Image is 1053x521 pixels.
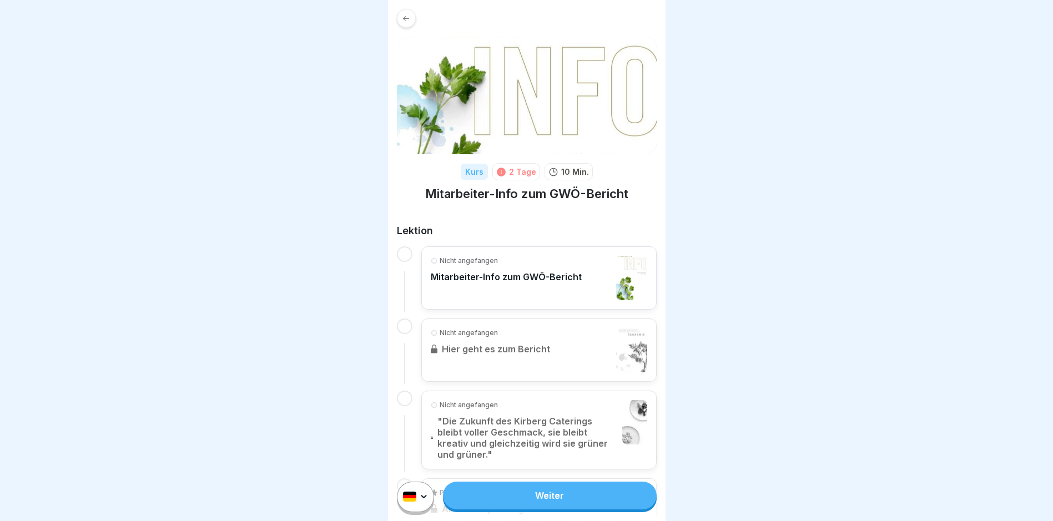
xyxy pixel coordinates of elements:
a: Weiter [443,482,656,509]
div: 2 Tage [509,166,536,178]
h1: Mitarbeiter-Info zum GWÖ-Bericht [425,186,628,202]
div: Kurs [461,164,488,180]
h2: Lektion [397,224,657,237]
p: 10 Min. [561,166,589,178]
a: Nicht angefangenMitarbeiter-Info zum GWÖ-Bericht [431,256,647,300]
p: Mitarbeiter-Info zum GWÖ-Bericht [431,271,582,282]
img: cbgah4ktzd3wiqnyiue5lell.png [397,37,657,154]
p: Nicht angefangen [440,256,498,266]
img: blpg9xgwzdgum7yqgqdctx3u.png [616,256,647,300]
img: de.svg [403,492,416,502]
